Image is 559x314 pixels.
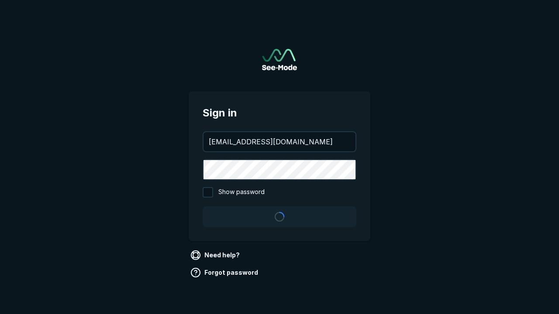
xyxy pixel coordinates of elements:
a: Need help? [189,248,243,262]
img: See-Mode Logo [262,49,297,70]
span: Show password [218,187,265,198]
a: Go to sign in [262,49,297,70]
a: Forgot password [189,266,262,280]
span: Sign in [203,105,356,121]
input: your@email.com [204,132,355,151]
